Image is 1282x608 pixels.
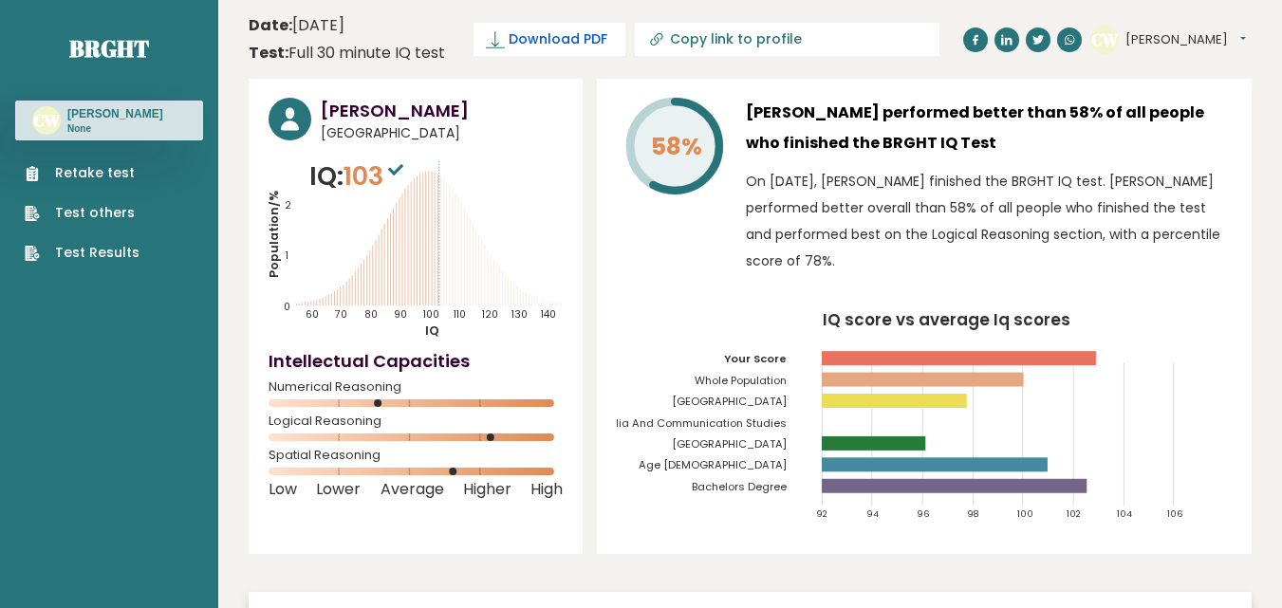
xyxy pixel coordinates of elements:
[321,123,563,143] span: [GEOGRAPHIC_DATA]
[724,351,787,366] tspan: Your Score
[284,301,290,315] tspan: 0
[33,109,61,131] text: CW
[542,307,557,322] tspan: 140
[67,106,163,121] h3: [PERSON_NAME]
[306,307,319,322] tspan: 60
[266,191,282,278] tspan: Population/%
[917,507,930,520] tspan: 96
[1017,507,1033,520] tspan: 100
[426,322,440,339] tspan: IQ
[335,307,348,322] tspan: 70
[309,157,408,195] p: IQ:
[269,348,563,374] h4: Intellectual Capacities
[285,198,291,212] tspan: 2
[1167,507,1183,520] tspan: 106
[365,307,379,322] tspan: 80
[639,457,787,472] tspan: Age [DEMOGRAPHIC_DATA]
[269,417,563,425] span: Logical Reasoning
[286,249,288,263] tspan: 1
[483,307,499,322] tspan: 120
[381,486,444,493] span: Average
[474,23,625,56] a: Download PDF
[424,307,440,322] tspan: 100
[866,507,879,520] tspan: 94
[651,130,702,163] tspan: 58%
[249,14,292,36] b: Date:
[344,158,408,193] span: 103
[249,42,288,64] b: Test:
[672,394,787,409] tspan: [GEOGRAPHIC_DATA]
[463,486,511,493] span: Higher
[455,307,467,322] tspan: 110
[69,33,149,64] a: Brght
[1068,507,1082,520] tspan: 102
[269,383,563,391] span: Numerical Reasoning
[67,122,163,136] p: None
[816,507,827,520] tspan: 92
[269,486,297,493] span: Low
[509,29,607,49] span: Download PDF
[316,486,361,493] span: Lower
[746,98,1232,158] h3: [PERSON_NAME] performed better than 58% of all people who finished the BRGHT IQ Test
[394,307,407,322] tspan: 90
[25,163,139,183] a: Retake test
[695,373,787,388] tspan: Whole Population
[511,307,528,322] tspan: 130
[595,415,787,431] tspan: Media And Communication Studies
[823,308,1070,331] tspan: IQ score vs average Iq scores
[746,168,1232,274] p: On [DATE], [PERSON_NAME] finished the BRGHT IQ test. [PERSON_NAME] performed better overall than ...
[25,203,139,223] a: Test others
[1118,507,1133,520] tspan: 104
[672,436,787,451] tspan: [GEOGRAPHIC_DATA]
[321,98,563,123] h3: [PERSON_NAME]
[1125,30,1246,49] button: [PERSON_NAME]
[692,479,787,494] tspan: Bachelors Degree
[530,486,563,493] span: High
[25,243,139,263] a: Test Results
[269,451,563,459] span: Spatial Reasoning
[967,507,979,520] tspan: 98
[249,42,445,64] div: Full 30 minute IQ test
[249,14,344,37] time: [DATE]
[1091,28,1119,49] text: CW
